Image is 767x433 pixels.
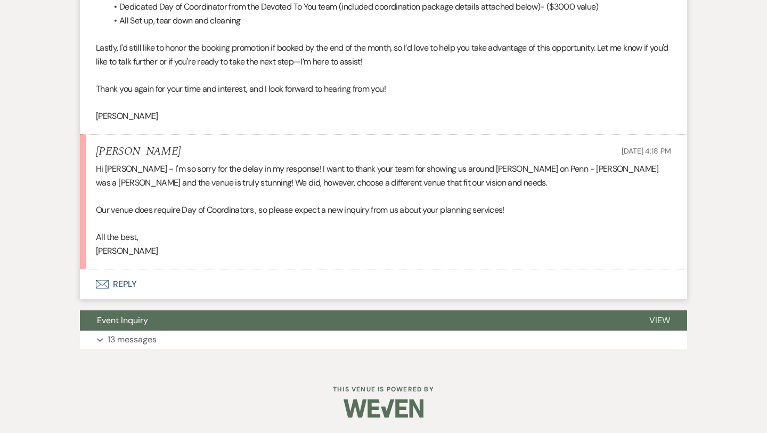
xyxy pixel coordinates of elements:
[80,331,687,349] button: 13 messages
[96,203,671,217] p: Our venue does require Day of Coordinators , so please expect a new inquiry from us about your pl...
[80,310,632,331] button: Event Inquiry
[107,14,671,28] li: All Set up, tear down and cleaning
[97,315,148,326] span: Event Inquiry
[649,315,670,326] span: View
[622,146,671,156] span: [DATE] 4:18 PM
[96,109,671,123] p: [PERSON_NAME]
[96,82,671,96] p: Thank you again for your time and interest, and I look forward to hearing from you!
[96,145,181,158] h5: [PERSON_NAME]
[632,310,687,331] button: View
[96,244,671,258] p: [PERSON_NAME]
[96,230,671,244] p: All the best,
[344,390,423,427] img: Weven Logo
[108,333,157,347] p: 13 messages
[96,162,671,189] p: Hi [PERSON_NAME] - I'm so sorry for the delay in my response! I want to thank your team for showi...
[96,41,671,68] p: Lastly, I'd still like to honor the booking promotion if booked by the end of the month, so I’d l...
[80,269,687,299] button: Reply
